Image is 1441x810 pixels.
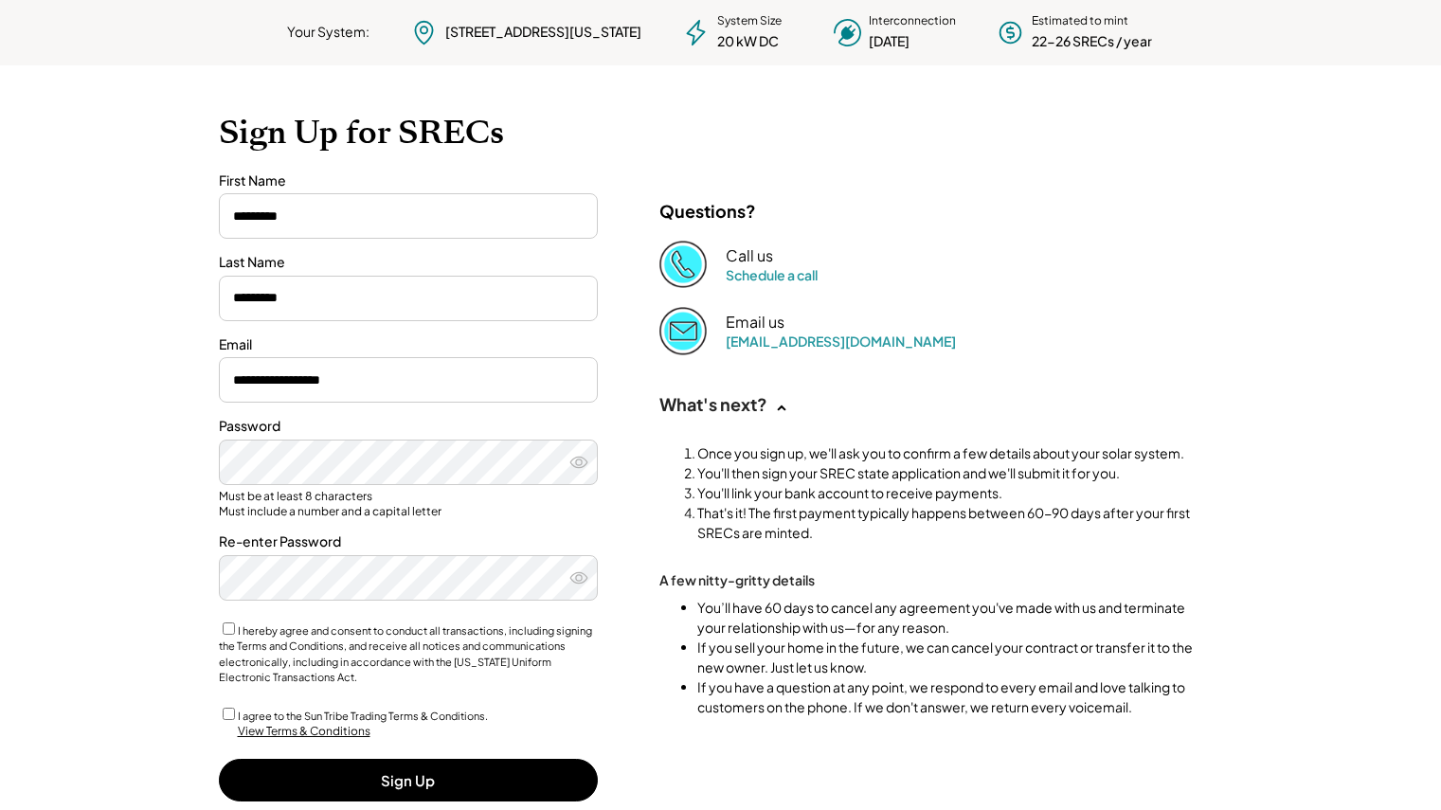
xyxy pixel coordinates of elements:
div: Must be at least 8 characters Must include a number and a capital letter [219,489,598,518]
div: Password [219,417,598,436]
div: 22-26 SRECs / year [1032,32,1152,51]
div: Interconnection [869,13,956,29]
a: Schedule a call [726,266,818,283]
div: System Size [717,13,782,29]
h1: Sign Up for SRECs [219,113,1223,153]
div: Your System: [287,23,369,42]
li: You’ll have 60 days to cancel any agreement you've made with us and terminate your relationship w... [697,598,1199,638]
div: View Terms & Conditions [238,724,370,740]
img: Email%202%403x.png [659,307,707,354]
li: You'll link your bank account to receive payments. [697,483,1199,503]
div: Questions? [659,200,756,222]
img: Phone%20copy%403x.png [659,241,707,288]
button: Sign Up [219,759,598,801]
div: Last Name [219,253,598,272]
div: [DATE] [869,32,910,51]
div: Email us [726,313,784,333]
div: A few nitty-gritty details [659,571,849,588]
li: That's it! The first payment typically happens between 60-90 days after your first SRECs are minted. [697,503,1199,543]
li: If you have a question at any point, we respond to every email and love talking to customers on t... [697,677,1199,717]
div: Call us [726,246,773,266]
div: Re-enter Password [219,532,598,551]
li: Once you sign up, we'll ask you to confirm a few details about your solar system. [697,443,1199,463]
div: [STREET_ADDRESS][US_STATE] [445,23,641,42]
label: I hereby agree and consent to conduct all transactions, including signing the Terms and Condition... [219,624,592,684]
li: You'll then sign your SREC state application and we'll submit it for you. [697,463,1199,483]
li: If you sell your home in the future, we can cancel your contract or transfer it to the new owner.... [697,638,1199,677]
div: What's next? [659,393,767,415]
div: Email [219,335,598,354]
div: First Name [219,171,598,190]
a: [EMAIL_ADDRESS][DOMAIN_NAME] [726,333,956,350]
div: 20 kW DC [717,32,779,51]
div: Estimated to mint [1032,13,1128,29]
label: I agree to the Sun Tribe Trading Terms & Conditions. [238,710,488,722]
